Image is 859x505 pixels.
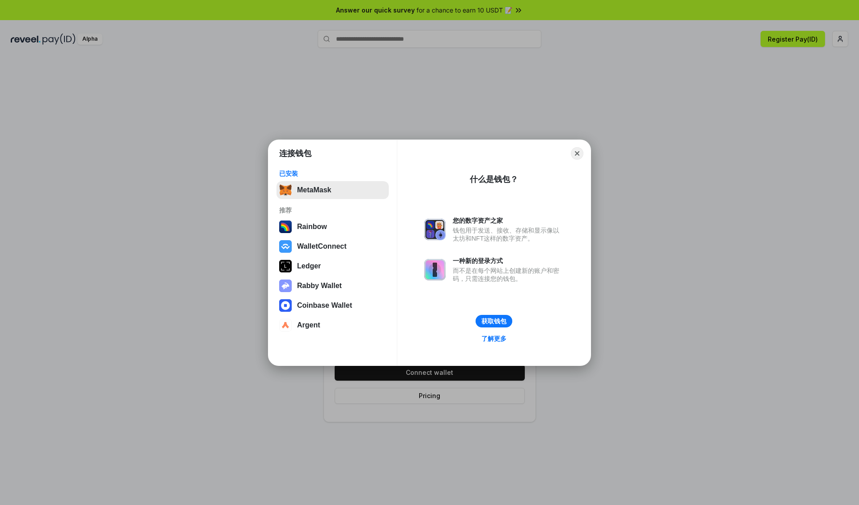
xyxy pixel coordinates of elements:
[476,315,512,327] button: 获取钱包
[481,317,506,325] div: 获取钱包
[279,148,311,159] h1: 连接钱包
[279,184,292,196] img: svg+xml,%3Csvg%20fill%3D%22none%22%20height%3D%2233%22%20viewBox%3D%220%200%2035%2033%22%20width%...
[279,221,292,233] img: svg+xml,%3Csvg%20width%3D%22120%22%20height%3D%22120%22%20viewBox%3D%220%200%20120%20120%22%20fil...
[276,181,389,199] button: MetaMask
[297,223,327,231] div: Rainbow
[279,319,292,331] img: svg+xml,%3Csvg%20width%3D%2228%22%20height%3D%2228%22%20viewBox%3D%220%200%2028%2028%22%20fill%3D...
[279,280,292,292] img: svg+xml,%3Csvg%20xmlns%3D%22http%3A%2F%2Fwww.w3.org%2F2000%2Fsvg%22%20fill%3D%22none%22%20viewBox...
[297,282,342,290] div: Rabby Wallet
[297,242,347,250] div: WalletConnect
[279,299,292,312] img: svg+xml,%3Csvg%20width%3D%2228%22%20height%3D%2228%22%20viewBox%3D%220%200%2028%2028%22%20fill%3D...
[481,335,506,343] div: 了解更多
[276,277,389,295] button: Rabby Wallet
[424,259,446,280] img: svg+xml,%3Csvg%20xmlns%3D%22http%3A%2F%2Fwww.w3.org%2F2000%2Fsvg%22%20fill%3D%22none%22%20viewBox...
[571,147,583,160] button: Close
[276,316,389,334] button: Argent
[297,321,320,329] div: Argent
[453,216,564,225] div: 您的数字资产之家
[276,218,389,236] button: Rainbow
[279,260,292,272] img: svg+xml,%3Csvg%20xmlns%3D%22http%3A%2F%2Fwww.w3.org%2F2000%2Fsvg%22%20width%3D%2228%22%20height%3...
[453,267,564,283] div: 而不是在每个网站上创建新的账户和密码，只需连接您的钱包。
[279,240,292,253] img: svg+xml,%3Csvg%20width%3D%2228%22%20height%3D%2228%22%20viewBox%3D%220%200%2028%2028%22%20fill%3D...
[276,257,389,275] button: Ledger
[276,297,389,314] button: Coinbase Wallet
[453,257,564,265] div: 一种新的登录方式
[453,226,564,242] div: 钱包用于发送、接收、存储和显示像以太坊和NFT这样的数字资产。
[476,333,512,344] a: 了解更多
[424,219,446,240] img: svg+xml,%3Csvg%20xmlns%3D%22http%3A%2F%2Fwww.w3.org%2F2000%2Fsvg%22%20fill%3D%22none%22%20viewBox...
[297,186,331,194] div: MetaMask
[279,206,386,214] div: 推荐
[276,238,389,255] button: WalletConnect
[297,301,352,310] div: Coinbase Wallet
[279,170,386,178] div: 已安装
[470,174,518,185] div: 什么是钱包？
[297,262,321,270] div: Ledger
